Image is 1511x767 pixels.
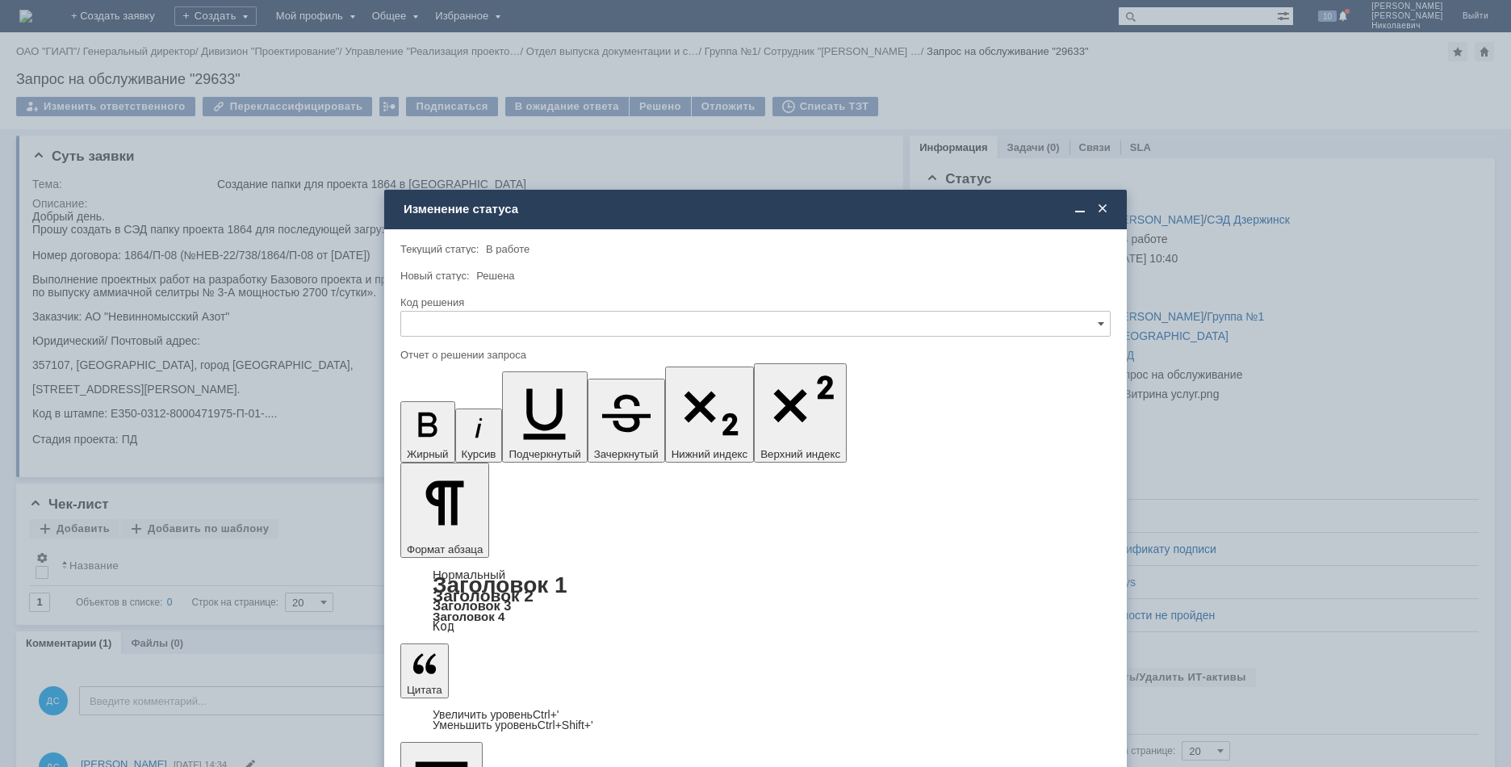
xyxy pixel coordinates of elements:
button: Жирный [400,401,455,463]
span: Нижний индекс [672,448,748,460]
a: Заголовок 1 [433,572,567,597]
button: Нижний индекс [665,367,755,463]
button: Цитата [400,643,449,698]
div: Изменение статуса [404,202,1111,216]
button: Формат абзаца [400,463,489,558]
span: Подчеркнутый [509,448,580,460]
span: Решена [476,270,514,282]
span: Формат абзаца [407,543,483,555]
span: В работе [486,243,529,255]
span: Зачеркнутый [594,448,659,460]
a: Increase [433,708,559,721]
button: Курсив [455,409,503,463]
span: Жирный [407,448,449,460]
div: Отчет о решении запроса [400,350,1107,360]
div: Цитата [400,710,1111,731]
label: Новый статус: [400,270,470,282]
span: Свернуть (Ctrl + M) [1072,202,1088,216]
button: Верхний индекс [754,363,847,463]
span: Ctrl+Shift+' [538,719,593,731]
div: Код решения [400,297,1107,308]
div: Формат абзаца [400,569,1111,632]
button: Зачеркнутый [588,379,665,463]
a: Нормальный [433,568,505,581]
span: Закрыть [1095,202,1111,216]
button: Подчеркнутый [502,371,587,463]
a: Заголовок 3 [433,598,511,613]
span: Курсив [462,448,496,460]
a: Заголовок 2 [433,586,534,605]
span: Верхний индекс [760,448,840,460]
a: Заголовок 4 [433,610,504,623]
span: Цитата [407,684,442,696]
span: Ctrl+' [533,708,559,721]
label: Текущий статус: [400,243,479,255]
a: Код [433,619,454,634]
a: Decrease [433,719,593,731]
